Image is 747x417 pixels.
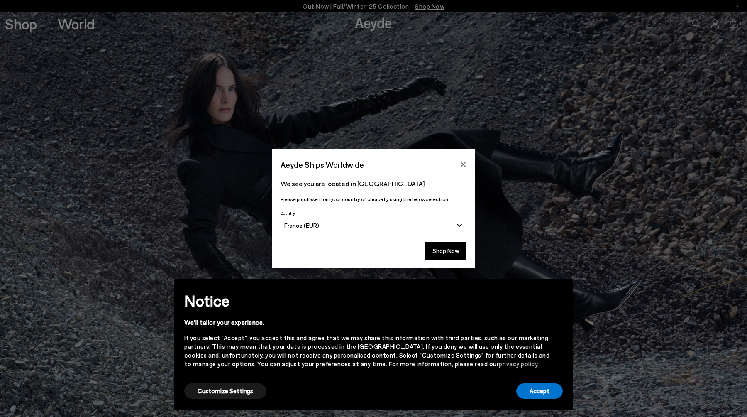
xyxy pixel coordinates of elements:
[557,285,562,297] span: ×
[281,179,466,189] p: We see you are located in [GEOGRAPHIC_DATA]
[284,222,319,229] span: France (EUR)
[184,290,549,312] h2: Notice
[281,157,364,172] span: Aeyde Ships Worldwide
[184,383,266,399] button: Customize Settings
[457,158,469,171] button: Close
[499,360,537,368] a: privacy policy
[425,242,466,260] button: Shop Now
[281,211,295,216] span: Country
[184,318,549,327] div: We'll tailor your experience.
[184,334,549,368] div: If you select "Accept", you accept this and agree that we may share this information with third p...
[281,195,466,203] p: Please purchase from your country of choice by using the below selection:
[516,383,563,399] button: Accept
[549,281,569,301] button: Close this notice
